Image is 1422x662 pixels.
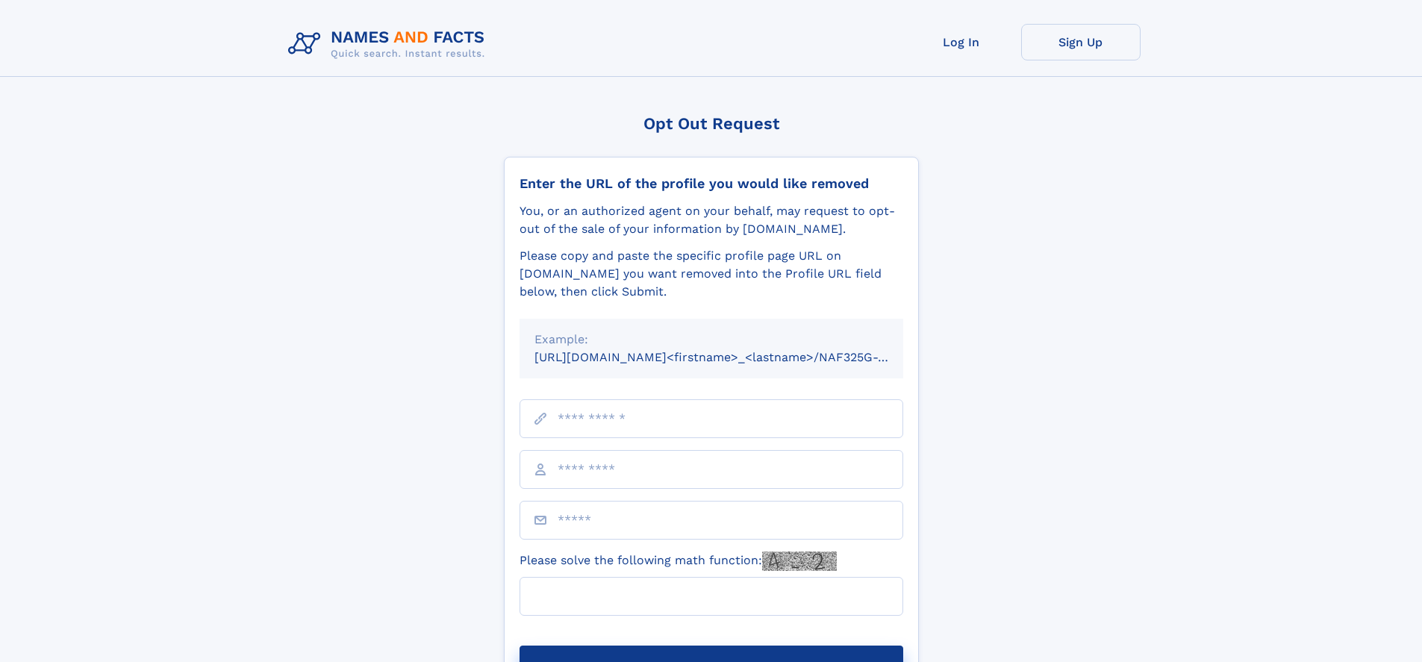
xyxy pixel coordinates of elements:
[282,24,497,64] img: Logo Names and Facts
[902,24,1021,60] a: Log In
[504,114,919,133] div: Opt Out Request
[520,247,903,301] div: Please copy and paste the specific profile page URL on [DOMAIN_NAME] you want removed into the Pr...
[534,331,888,349] div: Example:
[1021,24,1141,60] a: Sign Up
[520,552,837,571] label: Please solve the following math function:
[520,202,903,238] div: You, or an authorized agent on your behalf, may request to opt-out of the sale of your informatio...
[534,350,932,364] small: [URL][DOMAIN_NAME]<firstname>_<lastname>/NAF325G-xxxxxxxx
[520,175,903,192] div: Enter the URL of the profile you would like removed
